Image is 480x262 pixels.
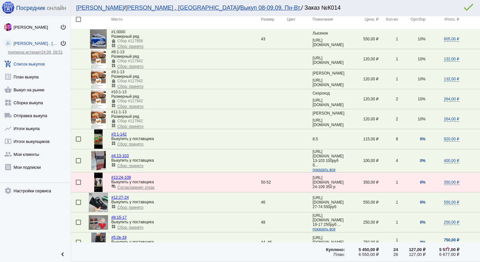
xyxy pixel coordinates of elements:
[89,215,108,230] img: 174sycVoq1V-PvDTtni3ku6nKP5Cz2fMdx2fwWFSg66TbVFyVujlk8Dw7U4TWeGzN_wVirUeivVF6m9VbAYo8oFQ.jpg
[4,99,12,106] mat-icon: widgets
[76,5,468,11] div: / / / Заказ №К014
[60,24,66,30] mat-icon: power_settings_new
[111,235,126,240] a: #5:2в-18
[313,149,345,172] app-description-cutted: [URL][DOMAIN_NAME] 13-103 100руб б...
[111,79,116,83] mat-icon: shopping_bag
[111,154,129,158] a: #4:13-103
[111,235,117,240] span: #5:
[111,50,117,54] span: #8:
[4,163,12,171] mat-icon: receipt
[14,25,60,30] div: [PERSON_NAME]
[444,244,452,252] mat-icon: keyboard_arrow_up
[398,10,425,29] th: Оргсбор
[60,40,66,46] mat-icon: power_settings_new
[313,236,345,249] app-description-cutted: [URL][DOMAIN_NAME] 2в-18 750руб
[345,200,379,205] div: 550,00 ₽
[91,89,106,109] img: fnExIkFOzBg5RXjBECzd.jpg
[379,220,398,225] div: 1
[94,129,103,149] img: qyr_Hlp2j37WcUuCXlngQ2AM4sVXljLDtEJJlZA9bSpKq0P1la3tmG3NffIXOUrhTgqsoPnnjfmrW1spEdbOAKxQ.jpg
[111,132,117,136] span: #3:
[313,176,345,189] app-description-cutted: [URL][DOMAIN_NAME] 24-109 350 р
[4,125,12,132] mat-icon: show_chart
[117,84,144,89] span: Сбор: принято
[379,37,398,41] div: 1
[4,23,12,31] img: 73xLq58P2BOqs-qIllg3xXCtabieAB0OMVER0XTxHpc0AjG-Rb2SSuXsq4It7hEfqgBcQNho.jpg
[240,5,301,11] a: Выкуп 08-09.09. Пн-Вт.
[111,63,116,68] mat-icon: widgets
[418,117,425,121] span: 10%
[91,49,106,69] img: fnExIkFOzBg5RXjBECzd.jpg
[420,220,425,225] span: 0%
[4,60,12,68] mat-icon: add_shopping_cart
[111,70,117,74] span: #9:
[111,195,129,200] a: #12:27-24
[379,137,398,141] div: 8
[313,76,345,87] app-description-cutted: [URL][DOMAIN_NAME]
[111,119,116,123] mat-icon: shopping_bag
[418,97,425,101] span: 10%
[111,240,261,244] div: Выкупить у поставщика
[4,39,12,47] img: community_200.png
[444,200,459,205] span: 550,00 ₽
[313,213,345,231] app-description-cutted: [URL][DOMAIN_NAME] 1б-17 250руб ...
[444,37,459,42] span: 605,00 ₽
[94,173,103,192] img: -28wuX0cJtbjTmQi-utRwHJloZ30mEv3AItKkYr6GYvGUSTlny7jA_IwWDvu49EV7dTSp0sbyZLWpy1y9WXZr_me.jpg
[41,50,63,55] span: 24.09, 09:51
[117,124,144,129] span: Сбор: принято
[111,215,117,220] span: #8:
[59,250,66,258] mat-icon: chevron_left
[111,74,261,79] div: Размерный ряд
[111,195,119,200] span: #12:
[117,142,144,146] span: Сбор: принято
[345,117,379,121] div: 120,00 ₽
[111,175,119,180] span: #13:
[345,247,379,252] div: 5 450,00 ₽
[444,137,459,142] span: 920,00 ₽
[345,220,379,225] div: 250,00 ₽
[111,132,126,136] a: #3:1-142
[379,117,398,121] div: 2
[111,220,261,224] div: Выкупить у поставщика
[261,10,287,29] th: Размер
[313,71,345,76] app-description-cutted: [PERSON_NAME]
[418,37,425,41] span: 10%
[111,10,261,29] th: Место
[111,90,119,94] span: #10:
[379,77,398,81] div: 1
[4,137,12,145] mat-icon: local_atm
[111,200,261,204] div: Выкупить у поставщика
[379,252,398,257] div: 26
[117,79,143,83] div: Сбор #117942
[345,57,379,61] div: 120,00 ₽
[313,167,335,172] span: показать все
[111,204,116,209] mat-icon: widgets
[117,59,143,63] div: Сбор #117942
[418,57,425,61] span: 10%
[313,116,345,127] app-description-cutted: [URL][DOMAIN_NAME]
[117,44,144,49] span: Сбор: принято
[14,41,60,46] div: [PERSON_NAME] . [GEOGRAPHIC_DATA]
[444,238,459,243] span: 750,00 ₽
[111,154,117,158] span: #4:
[47,5,66,12] span: онлайн
[117,104,144,109] span: Сбор: принято
[91,151,106,170] img: vgi-JMlkC3blQU1uSxQsId481-v4tVaHQK-zrMn_6UwhP-bfVLB_S-TLyXHPwsaJ3wgBJMIOK6mBAsbubCe9yi62.jpg
[117,205,144,210] span: Сбор: принято
[4,187,12,195] mat-icon: settings
[379,57,398,61] div: 1
[444,180,459,185] span: 350,00 ₽
[345,240,379,245] div: 750,00 ₽
[420,137,425,141] span: 0%
[379,247,398,252] div: 24
[313,137,345,141] app-description-cutted: 8.5
[111,141,116,146] mat-icon: widgets
[16,5,45,12] span: Посредник
[261,180,287,185] div: 50-52
[111,43,116,48] mat-icon: widgets
[345,180,379,185] div: 350,00 ₽
[91,69,106,89] img: fnExIkFOzBg5RXjBECzd.jpg
[111,163,116,167] mat-icon: widgets
[111,110,126,114] span: 1-13
[4,150,12,158] mat-icon: group
[420,180,425,185] span: 0%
